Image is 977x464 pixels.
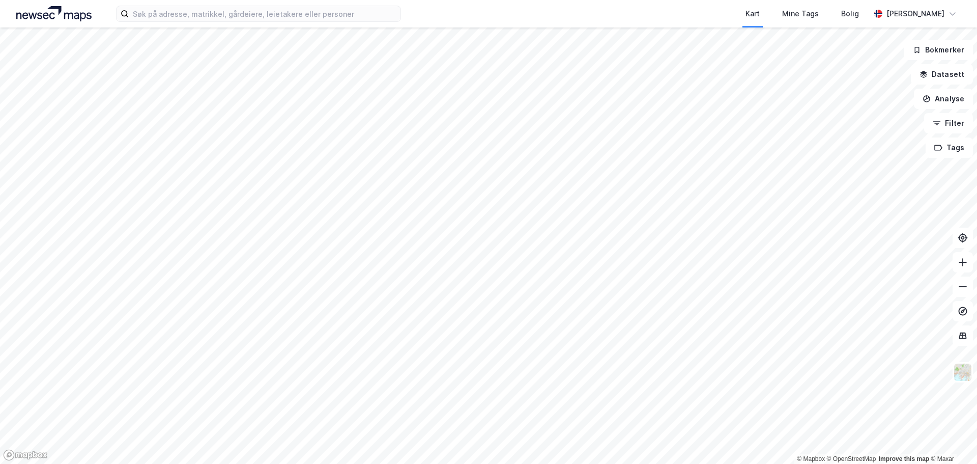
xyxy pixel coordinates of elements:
iframe: Chat Widget [926,415,977,464]
div: Bolig [841,8,859,20]
img: logo.a4113a55bc3d86da70a041830d287a7e.svg [16,6,92,21]
input: Søk på adresse, matrikkel, gårdeiere, leietakere eller personer [129,6,400,21]
a: OpenStreetMap [827,455,876,462]
a: Mapbox [797,455,825,462]
a: Improve this map [879,455,929,462]
div: Kart [745,8,760,20]
a: Mapbox homepage [3,449,48,461]
button: Bokmerker [904,40,973,60]
div: Mine Tags [782,8,819,20]
button: Tags [926,138,973,158]
img: Z [953,363,972,382]
button: Analyse [914,89,973,109]
div: [PERSON_NAME] [886,8,944,20]
button: Datasett [911,64,973,85]
div: Kontrollprogram for chat [926,415,977,464]
button: Filter [924,113,973,133]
